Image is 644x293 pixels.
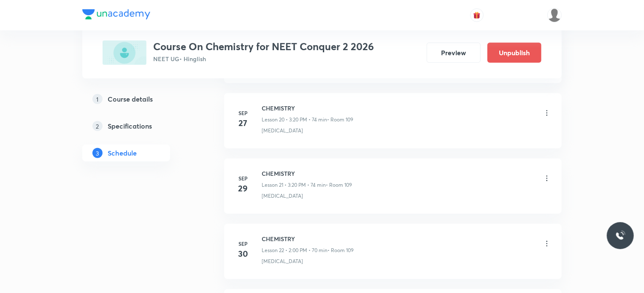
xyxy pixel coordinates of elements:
[262,234,354,243] h6: CHEMISTRY
[235,240,252,247] h6: Sep
[235,175,252,182] h6: Sep
[103,40,146,65] img: 982EAB34-F36C-48B9-B29A-E7BFF4A4899F_plus.png
[153,40,374,53] h3: Course On Chemistry for NEET Conquer 2 2026
[235,109,252,117] h6: Sep
[235,247,252,260] h4: 30
[262,192,303,200] p: [MEDICAL_DATA]
[262,116,327,124] p: Lesson 20 • 3:20 PM • 74 min
[108,148,137,158] h5: Schedule
[262,247,327,254] p: Lesson 22 • 2:00 PM • 70 min
[235,117,252,129] h4: 27
[327,247,354,254] p: • Room 109
[473,11,481,19] img: avatar
[615,231,625,241] img: ttu
[92,94,103,104] p: 1
[108,121,152,131] h5: Specifications
[235,182,252,195] h4: 29
[547,8,562,22] img: Divya tyagi
[262,181,326,189] p: Lesson 21 • 3:20 PM • 74 min
[108,94,153,104] h5: Course details
[82,9,150,22] a: Company Logo
[427,43,481,63] button: Preview
[82,9,150,19] img: Company Logo
[327,116,353,124] p: • Room 109
[82,91,197,108] a: 1Course details
[92,121,103,131] p: 2
[82,118,197,134] a: 2Specifications
[262,127,303,134] p: [MEDICAL_DATA]
[92,148,103,158] p: 3
[326,181,352,189] p: • Room 109
[470,8,484,22] button: avatar
[262,104,353,113] h6: CHEMISTRY
[487,43,541,63] button: Unpublish
[262,258,303,265] p: [MEDICAL_DATA]
[153,54,374,63] p: NEET UG • Hinglish
[262,169,352,178] h6: CHEMISTRY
